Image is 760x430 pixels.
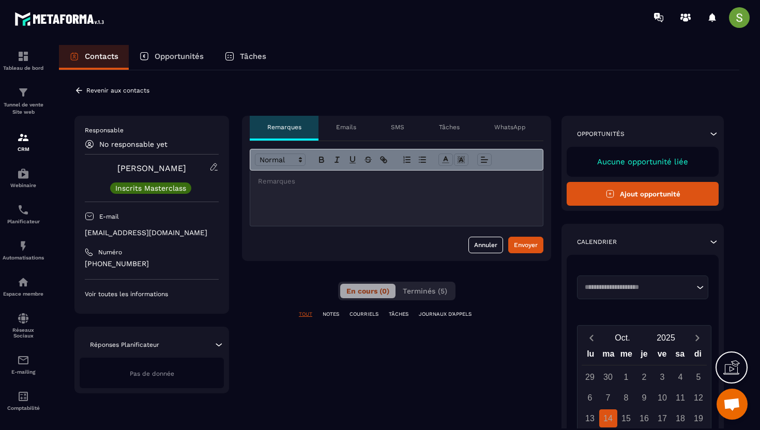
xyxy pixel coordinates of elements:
div: 5 [690,368,708,386]
div: 1 [617,368,635,386]
a: formationformationCRM [3,124,44,160]
p: No responsable yet [99,140,168,148]
p: Aucune opportunité liée [577,157,708,166]
div: 14 [599,409,617,427]
span: En cours (0) [346,287,389,295]
a: formationformationTableau de bord [3,42,44,79]
button: Ajout opportunité [567,182,719,206]
p: COURRIELS [349,311,378,318]
span: Terminés (5) [403,287,447,295]
p: Contacts [85,52,118,61]
div: 30 [599,368,617,386]
img: logo [14,9,108,28]
div: 3 [653,368,672,386]
p: Tâches [439,123,460,131]
p: SMS [391,123,404,131]
div: 17 [653,409,672,427]
p: Numéro [98,248,122,256]
img: automations [17,240,29,252]
button: Terminés (5) [397,284,453,298]
p: Réseaux Sociaux [3,327,44,339]
p: Emails [336,123,356,131]
p: E-mailing [3,369,44,375]
div: 13 [581,409,599,427]
p: Tableau de bord [3,65,44,71]
p: Calendrier [577,238,617,246]
div: ma [600,347,618,365]
a: emailemailE-mailing [3,346,44,382]
div: 9 [635,389,653,407]
button: Annuler [468,237,503,253]
p: Planificateur [3,219,44,224]
div: di [689,347,707,365]
span: Pas de donnée [130,370,174,377]
div: me [617,347,635,365]
p: Espace membre [3,291,44,297]
p: Opportunités [577,130,625,138]
p: JOURNAUX D'APPELS [419,311,472,318]
a: Contacts [59,45,129,70]
div: Envoyer [514,240,538,250]
a: automationsautomationsAutomatisations [3,232,44,268]
div: 19 [690,409,708,427]
a: Opportunités [129,45,214,70]
div: 16 [635,409,653,427]
p: Webinaire [3,182,44,188]
p: E-mail [99,212,119,221]
p: [PHONE_NUMBER] [85,259,219,269]
p: Responsable [85,126,219,134]
div: 6 [581,389,599,407]
p: Inscrits Masterclass [115,185,186,192]
div: 18 [672,409,690,427]
p: Opportunités [155,52,204,61]
p: CRM [3,146,44,152]
a: social-networksocial-networkRéseaux Sociaux [3,304,44,346]
div: ve [653,347,671,365]
button: En cours (0) [340,284,396,298]
a: accountantaccountantComptabilité [3,382,44,419]
button: Open months overlay [601,329,644,347]
div: 10 [653,389,672,407]
img: formation [17,50,29,63]
div: 7 [599,389,617,407]
div: 11 [672,389,690,407]
img: accountant [17,390,29,403]
a: schedulerschedulerPlanificateur [3,196,44,232]
p: Automatisations [3,255,44,260]
button: Open years overlay [644,329,688,347]
button: Envoyer [508,237,543,253]
p: Tâches [240,52,266,61]
input: Search for option [581,282,694,293]
p: TÂCHES [389,311,408,318]
div: je [635,347,653,365]
div: lu [582,347,600,365]
div: 4 [672,368,690,386]
img: automations [17,276,29,288]
div: Ouvrir le chat [717,389,748,420]
div: 8 [617,389,635,407]
img: email [17,354,29,366]
img: social-network [17,312,29,325]
button: Previous month [582,331,601,345]
div: 15 [617,409,635,427]
button: Next month [688,331,707,345]
p: NOTES [323,311,339,318]
a: formationformationTunnel de vente Site web [3,79,44,124]
p: WhatsApp [494,123,526,131]
a: automationsautomationsEspace membre [3,268,44,304]
div: 29 [581,368,599,386]
p: TOUT [299,311,312,318]
p: Comptabilité [3,405,44,411]
img: automations [17,167,29,180]
div: 2 [635,368,653,386]
a: automationsautomationsWebinaire [3,160,44,196]
p: Voir toutes les informations [85,290,219,298]
a: Tâches [214,45,277,70]
img: formation [17,131,29,144]
div: 12 [690,389,708,407]
img: scheduler [17,204,29,216]
div: Search for option [577,275,708,299]
p: Réponses Planificateur [90,341,159,349]
img: formation [17,86,29,99]
p: Remarques [267,123,301,131]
